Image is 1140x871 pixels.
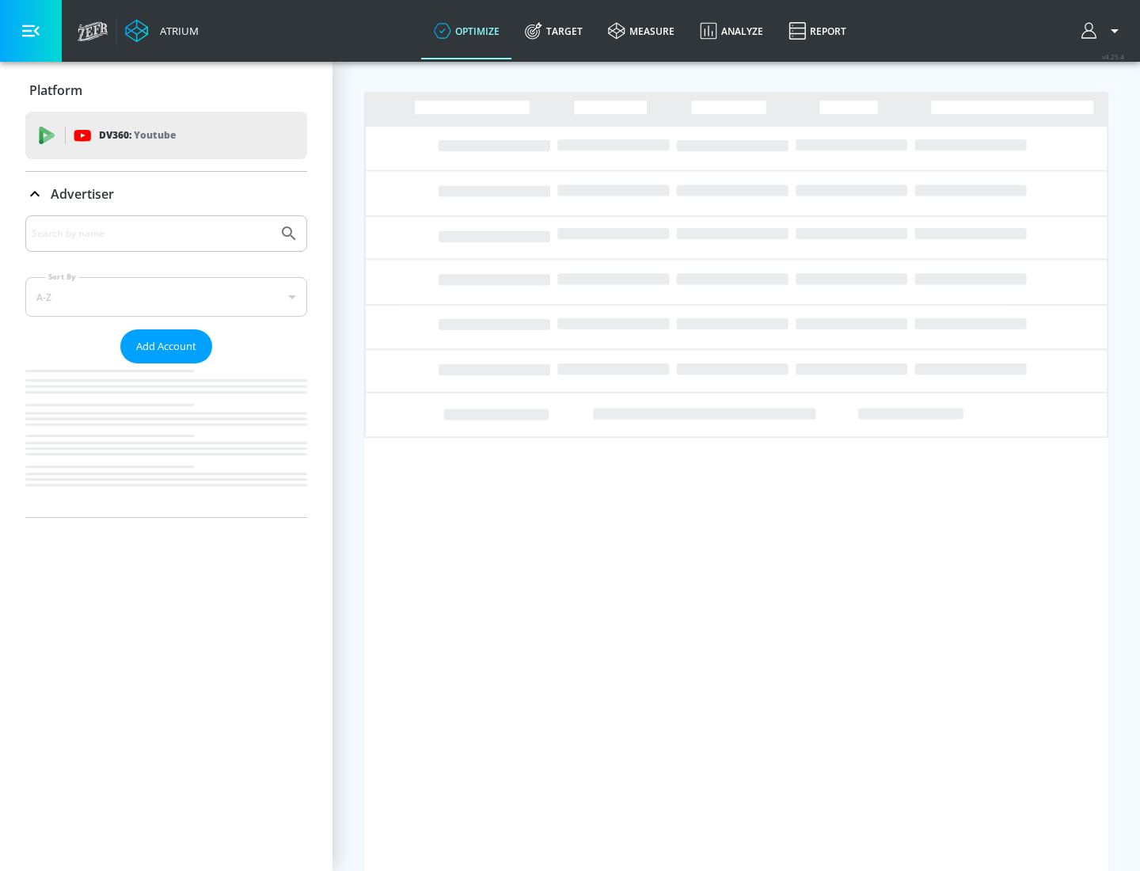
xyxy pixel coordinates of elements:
a: optimize [421,2,512,59]
a: Report [776,2,859,59]
div: DV360: Youtube [25,112,307,159]
div: Platform [25,68,307,112]
p: Youtube [134,127,176,143]
input: Search by name [32,223,272,244]
p: Advertiser [51,185,114,203]
div: Atrium [154,24,199,38]
span: v 4.25.4 [1102,52,1124,61]
button: Add Account [120,329,212,363]
span: Add Account [136,337,196,356]
div: Advertiser [25,215,307,517]
p: DV360: [99,127,176,144]
a: Atrium [125,19,199,43]
nav: list of Advertiser [25,363,307,517]
div: A-Z [25,277,307,317]
label: Sort By [45,272,79,282]
div: Advertiser [25,172,307,216]
a: Analyze [687,2,776,59]
a: Target [512,2,595,59]
p: Platform [29,82,82,99]
a: measure [595,2,687,59]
